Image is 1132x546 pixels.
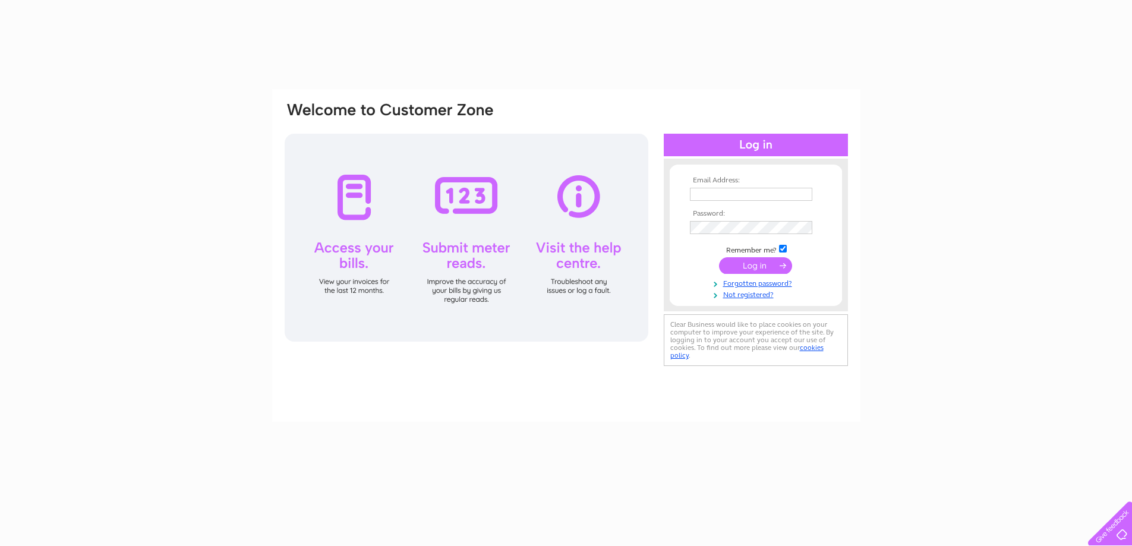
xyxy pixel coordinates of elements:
[687,210,825,218] th: Password:
[670,343,824,359] a: cookies policy
[664,314,848,366] div: Clear Business would like to place cookies on your computer to improve your experience of the sit...
[690,288,825,299] a: Not registered?
[687,243,825,255] td: Remember me?
[687,176,825,185] th: Email Address:
[719,257,792,274] input: Submit
[690,277,825,288] a: Forgotten password?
